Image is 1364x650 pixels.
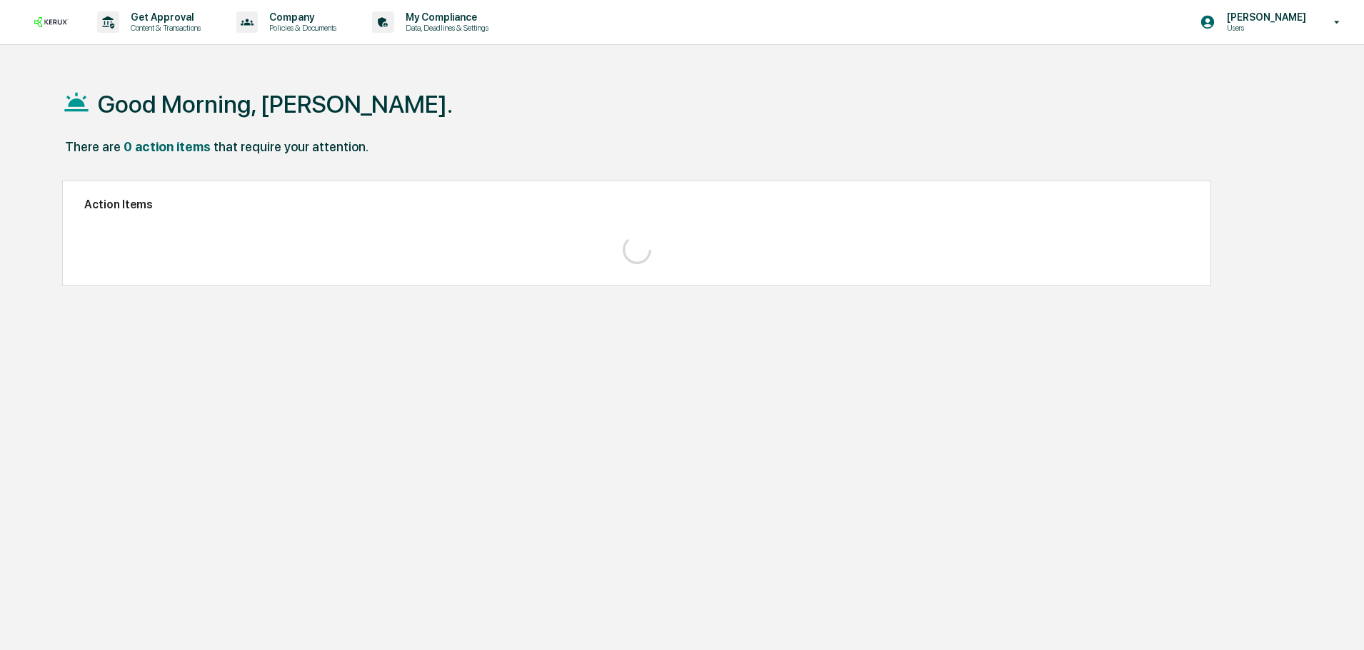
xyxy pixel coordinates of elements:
[258,23,343,33] p: Policies & Documents
[394,11,496,23] p: My Compliance
[214,139,368,154] div: that require your attention.
[1215,11,1313,23] p: [PERSON_NAME]
[98,90,453,118] h1: Good Morning, [PERSON_NAME].
[34,17,69,26] img: logo
[84,198,1189,211] h2: Action Items
[124,139,211,154] div: 0 action items
[119,23,208,33] p: Content & Transactions
[1215,23,1313,33] p: Users
[65,139,121,154] div: There are
[119,11,208,23] p: Get Approval
[258,11,343,23] p: Company
[394,23,496,33] p: Data, Deadlines & Settings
